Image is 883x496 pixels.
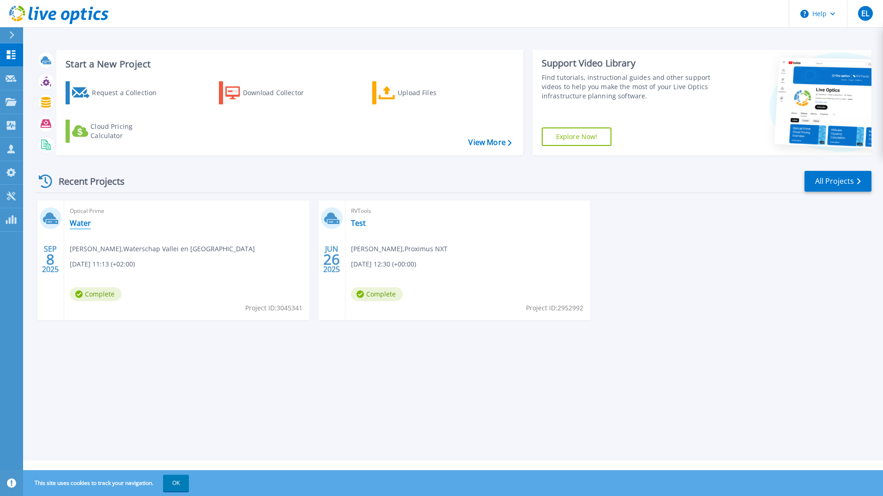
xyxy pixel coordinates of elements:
[46,255,54,263] span: 8
[66,59,511,69] h3: Start a New Project
[351,206,585,216] span: RVTools
[372,81,475,104] a: Upload Files
[468,138,511,147] a: View More
[92,84,166,102] div: Request a Collection
[351,218,366,228] a: Test
[70,287,121,301] span: Complete
[323,242,340,276] div: JUN 2025
[25,475,189,491] span: This site uses cookies to track your navigation.
[70,218,91,228] a: Water
[351,259,416,269] span: [DATE] 12:30 (+00:00)
[542,57,714,69] div: Support Video Library
[542,73,714,101] div: Find tutorials, instructional guides and other support videos to help you make the most of your L...
[861,10,869,17] span: EL
[66,81,169,104] a: Request a Collection
[804,171,871,192] a: All Projects
[42,242,59,276] div: SEP 2025
[243,84,317,102] div: Download Collector
[351,244,448,254] span: [PERSON_NAME] , Proximus NXT
[70,244,255,254] span: [PERSON_NAME] , Waterschap Vallei en [GEOGRAPHIC_DATA]
[398,84,472,102] div: Upload Files
[91,122,164,140] div: Cloud Pricing Calculator
[323,255,340,263] span: 26
[70,259,135,269] span: [DATE] 11:13 (+02:00)
[219,81,322,104] a: Download Collector
[70,206,304,216] span: Optical Prime
[542,127,612,146] a: Explore Now!
[36,170,137,193] div: Recent Projects
[245,303,302,313] span: Project ID: 3045341
[163,475,189,491] button: OK
[351,287,403,301] span: Complete
[66,120,169,143] a: Cloud Pricing Calculator
[526,303,583,313] span: Project ID: 2952992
